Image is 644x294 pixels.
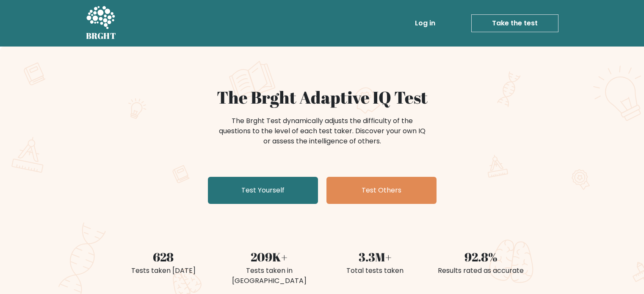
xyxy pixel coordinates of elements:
a: Test Others [326,177,437,204]
div: 209K+ [221,248,317,266]
div: Total tests taken [327,266,423,276]
div: 628 [116,248,211,266]
div: Tests taken [DATE] [116,266,211,276]
div: 92.8% [433,248,529,266]
div: 3.3M+ [327,248,423,266]
h1: The Brght Adaptive IQ Test [116,87,529,107]
div: Tests taken in [GEOGRAPHIC_DATA] [221,266,317,286]
a: Log in [412,15,439,32]
h5: BRGHT [86,31,116,41]
div: Results rated as accurate [433,266,529,276]
div: The Brght Test dynamically adjusts the difficulty of the questions to the level of each test take... [216,116,428,146]
a: BRGHT [86,3,116,43]
a: Take the test [471,14,558,32]
a: Test Yourself [208,177,318,204]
